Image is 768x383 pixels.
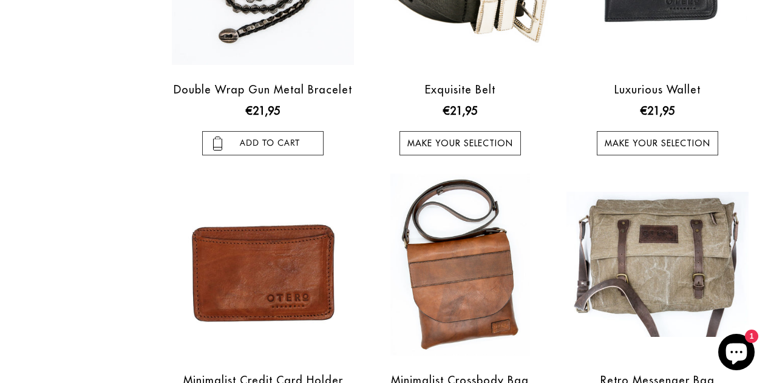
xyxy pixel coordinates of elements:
[202,131,324,155] input: add to cart
[246,103,280,119] ins: €21,95
[566,192,749,337] img: canvas messenger bag
[425,83,495,97] a: Exquisite Belt
[597,131,718,155] a: Make your selection
[365,174,556,356] a: otero menswear minimalist crossbody leather bag
[562,192,753,337] a: canvas messenger bag
[172,174,354,356] img: Minimalist Credit Card Holder
[715,334,758,373] inbox-online-store-chat: Shopify online store chat
[390,174,531,356] img: otero menswear minimalist crossbody leather bag
[399,131,521,155] a: Make your selection
[443,103,477,119] ins: €21,95
[168,174,359,356] a: Minimalist Credit Card Holder
[641,103,675,119] ins: €21,95
[174,83,352,97] a: Double Wrap Gun Metal Bracelet
[614,83,701,97] a: Luxurious Wallet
